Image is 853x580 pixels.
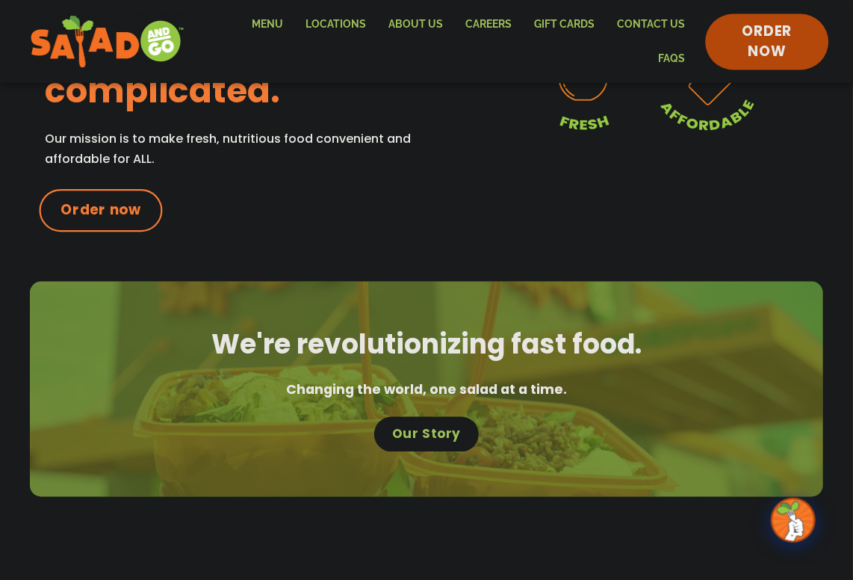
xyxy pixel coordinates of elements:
a: Locations [294,7,377,42]
nav: Menu [199,7,696,75]
span: ORDER NOW [722,22,813,61]
a: Our Story [374,417,479,453]
span: Order now [61,201,141,220]
img: wpChatIcon [772,499,814,541]
a: GIFT CARDS [523,7,606,42]
a: FAQs [647,42,696,76]
a: Order now [39,189,162,232]
img: new-SAG-logo-768×292 [30,12,184,72]
a: Contact Us [606,7,696,42]
h2: We're revolutionizing fast food. [45,327,808,364]
a: Careers [454,7,523,42]
a: About Us [377,7,454,42]
p: Our mission is to make fresh, nutritious food convenient and affordable for ALL. [45,129,426,169]
p: Changing the world, one salad at a time. [45,380,808,402]
span: Our Story [392,426,461,444]
a: ORDER NOW [706,13,829,69]
a: Menu [241,7,294,42]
